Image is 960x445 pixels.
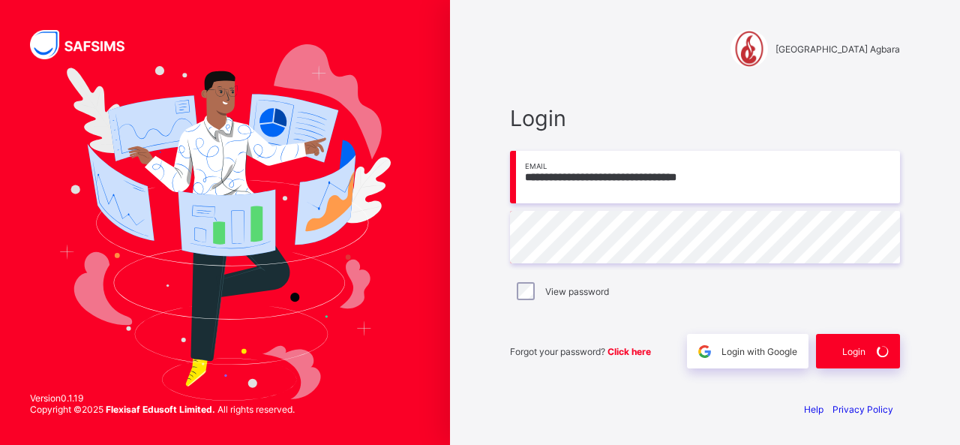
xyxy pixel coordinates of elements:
[607,346,651,357] a: Click here
[696,343,713,360] img: google.396cfc9801f0270233282035f929180a.svg
[30,30,142,59] img: SAFSIMS Logo
[721,346,797,357] span: Login with Google
[30,392,295,404] span: Version 0.1.19
[59,44,390,400] img: Hero Image
[545,286,609,297] label: View password
[804,404,823,415] a: Help
[30,404,295,415] span: Copyright © 2025 All rights reserved.
[775,44,900,55] span: [GEOGRAPHIC_DATA] Agbara
[510,346,651,357] span: Forgot your password?
[510,105,900,131] span: Login
[842,346,865,357] span: Login
[832,404,893,415] a: Privacy Policy
[106,404,215,415] strong: Flexisaf Edusoft Limited.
